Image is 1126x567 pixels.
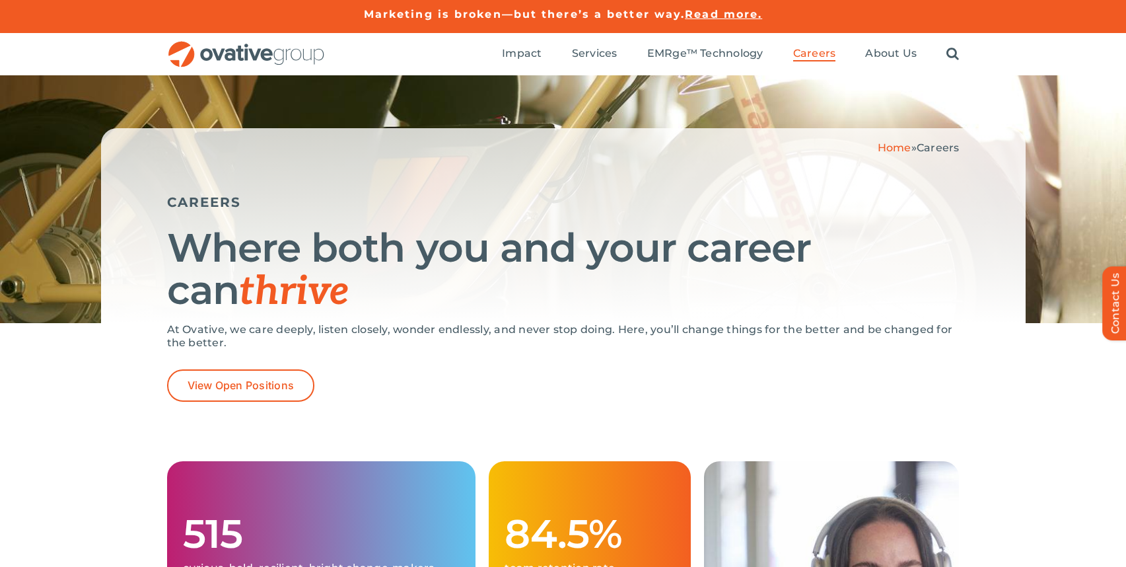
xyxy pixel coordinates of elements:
a: EMRge™ Technology [647,47,763,61]
nav: Menu [502,33,959,75]
a: Careers [793,47,836,61]
span: Services [572,47,617,60]
a: Marketing is broken—but there’s a better way. [364,8,686,20]
span: » [878,141,960,154]
a: Services [572,47,617,61]
span: Impact [502,47,542,60]
a: Home [878,141,911,154]
span: About Us [865,47,917,60]
span: Careers [917,141,960,154]
span: thrive [239,268,349,316]
a: Impact [502,47,542,61]
span: View Open Positions [188,379,295,392]
a: Read more. [685,8,762,20]
h1: 84.5% [505,513,674,555]
h5: CAREERS [167,194,960,210]
h1: 515 [183,513,460,555]
a: About Us [865,47,917,61]
a: OG_Full_horizontal_RGB [167,40,326,52]
a: View Open Positions [167,369,315,402]
p: At Ovative, we care deeply, listen closely, wonder endlessly, and never stop doing. Here, you’ll ... [167,323,960,350]
h1: Where both you and your career can [167,227,960,313]
span: Careers [793,47,836,60]
span: EMRge™ Technology [647,47,763,60]
a: Search [946,47,959,61]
